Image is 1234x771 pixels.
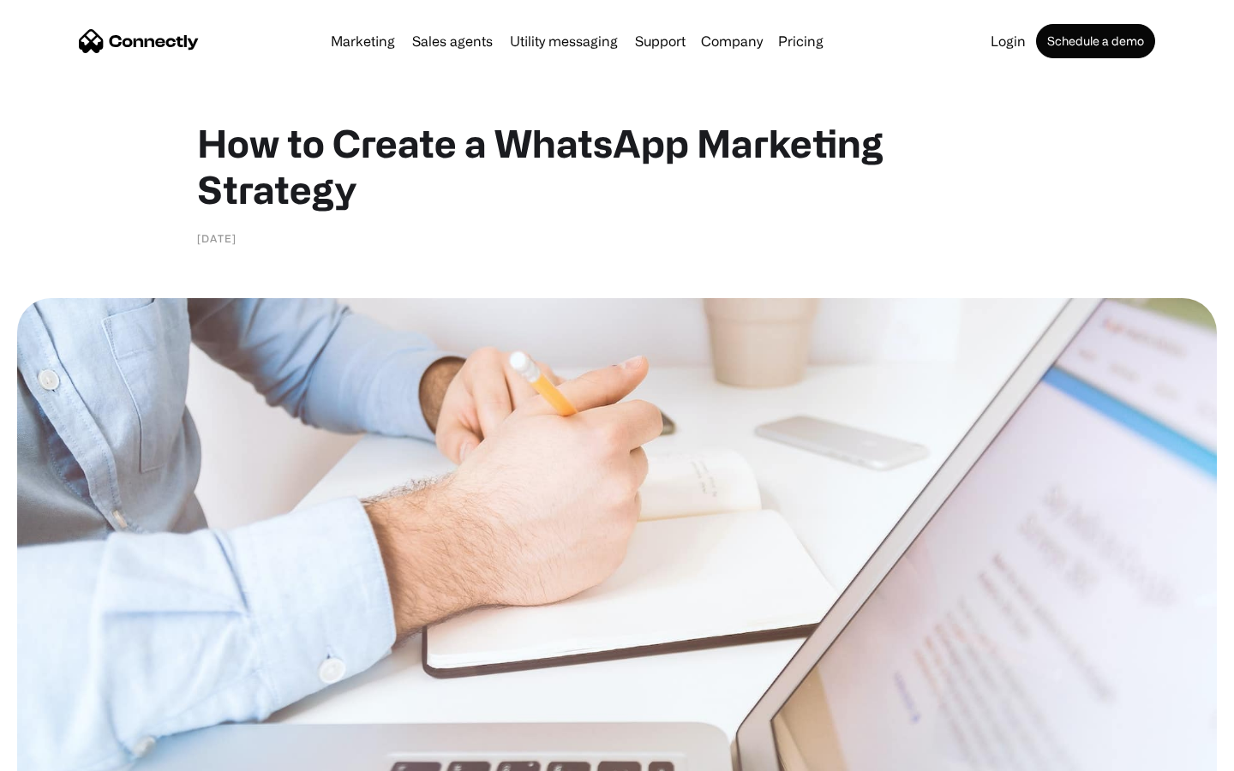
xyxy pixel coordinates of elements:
a: Utility messaging [503,34,625,48]
a: Login [984,34,1033,48]
a: Pricing [771,34,830,48]
ul: Language list [34,741,103,765]
a: Marketing [324,34,402,48]
div: [DATE] [197,230,237,247]
aside: Language selected: English [17,741,103,765]
a: Sales agents [405,34,500,48]
div: Company [701,29,763,53]
a: Support [628,34,692,48]
h1: How to Create a WhatsApp Marketing Strategy [197,120,1037,212]
a: Schedule a demo [1036,24,1155,58]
